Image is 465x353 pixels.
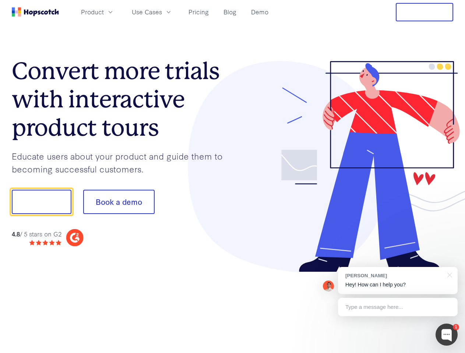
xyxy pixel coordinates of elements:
button: Product [77,6,119,18]
a: Pricing [186,6,212,18]
img: Mark Spera [323,281,334,292]
p: Hey! How can I help you? [345,281,450,289]
span: Product [81,7,104,17]
a: Home [12,7,59,17]
button: Book a demo [83,190,155,214]
a: Blog [221,6,239,18]
span: Use Cases [132,7,162,17]
button: Show me! [12,190,71,214]
p: Educate users about your product and guide them to becoming successful customers. [12,150,233,175]
a: Demo [248,6,271,18]
h1: Convert more trials with interactive product tours [12,57,233,142]
div: [PERSON_NAME] [345,272,443,279]
button: Free Trial [396,3,453,21]
div: Type a message here... [338,298,458,316]
strong: 4.8 [12,229,20,238]
div: / 5 stars on G2 [12,229,61,239]
button: Use Cases [127,6,177,18]
div: 1 [453,324,459,330]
